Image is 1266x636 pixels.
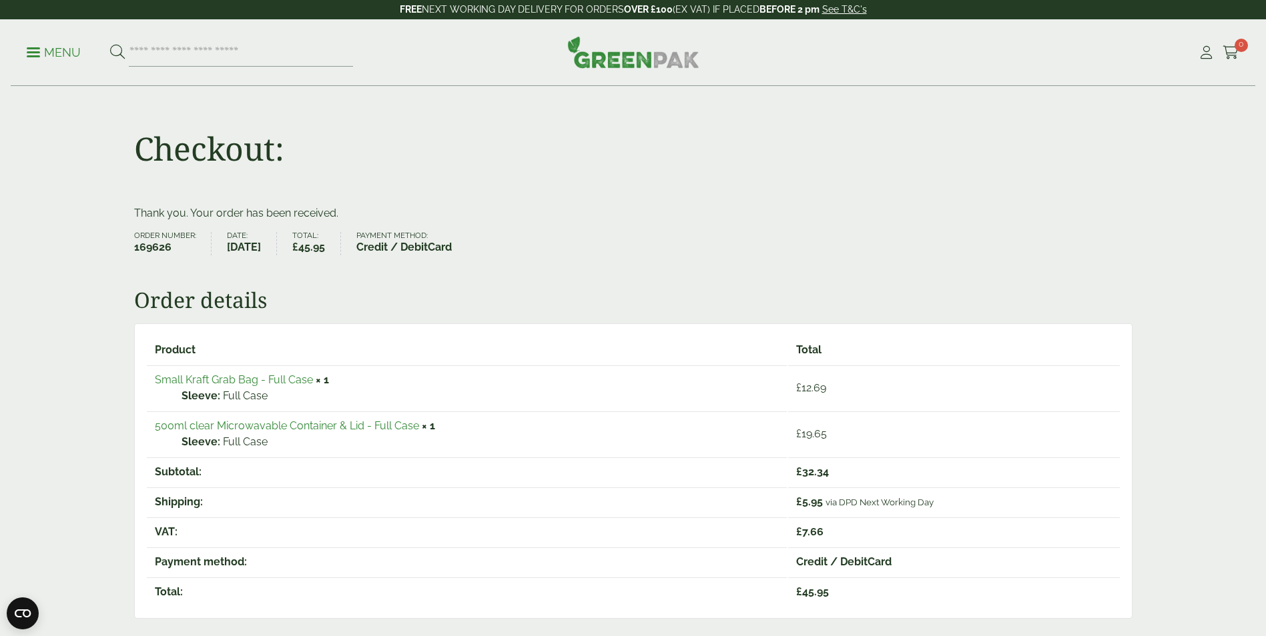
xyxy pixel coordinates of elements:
[27,45,81,61] p: Menu
[147,487,787,516] th: Shipping:
[1223,46,1239,59] i: Cart
[182,434,220,450] strong: Sleeve:
[155,419,419,432] a: 500ml clear Microwavable Container & Lid - Full Case
[27,45,81,58] a: Menu
[788,547,1120,576] td: Credit / DebitCard
[796,381,826,394] bdi: 12.69
[422,419,435,432] strong: × 1
[227,232,277,255] li: Date:
[796,525,824,538] span: 7.66
[567,36,699,68] img: GreenPak Supplies
[796,585,802,598] span: £
[796,525,802,538] span: £
[796,465,802,478] span: £
[147,457,787,486] th: Subtotal:
[796,427,802,440] span: £
[147,547,787,576] th: Payment method:
[400,4,422,15] strong: FREE
[1235,39,1248,52] span: 0
[134,129,284,168] h1: Checkout:
[822,4,867,15] a: See T&C's
[147,336,787,364] th: Product
[796,427,827,440] bdi: 19.65
[1198,46,1215,59] i: My Account
[796,381,802,394] span: £
[796,495,823,508] span: 5.95
[356,232,467,255] li: Payment method:
[155,373,313,386] a: Small Kraft Grab Bag - Full Case
[796,495,802,508] span: £
[292,241,325,253] bdi: 45.95
[1223,43,1239,63] a: 0
[134,239,196,255] strong: 169626
[292,241,298,253] span: £
[182,434,779,450] p: Full Case
[356,239,452,255] strong: Credit / DebitCard
[182,388,220,404] strong: Sleeve:
[624,4,673,15] strong: OVER £100
[147,517,787,546] th: VAT:
[759,4,820,15] strong: BEFORE 2 pm
[227,239,261,255] strong: [DATE]
[292,232,341,255] li: Total:
[316,373,329,386] strong: × 1
[796,585,829,598] span: 45.95
[7,597,39,629] button: Open CMP widget
[134,232,212,255] li: Order number:
[796,465,829,478] span: 32.34
[147,577,787,606] th: Total:
[826,497,934,507] small: via DPD Next Working Day
[134,205,1133,221] p: Thank you. Your order has been received.
[788,336,1120,364] th: Total
[182,388,779,404] p: Full Case
[134,287,1133,313] h2: Order details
